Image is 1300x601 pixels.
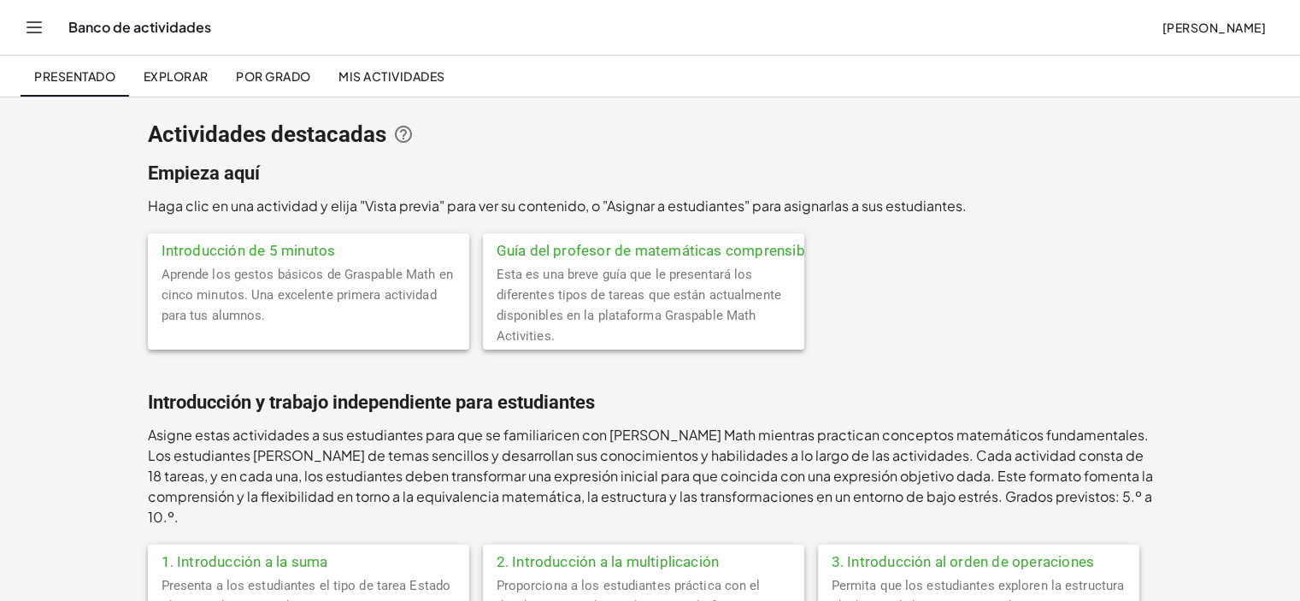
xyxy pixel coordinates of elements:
button: [PERSON_NAME] [1148,12,1279,43]
font: Explorar [144,68,209,84]
font: Introducción de 5 minutos [162,242,336,259]
button: Cambiar navegación [21,14,48,41]
font: Actividades destacadas [148,121,386,147]
font: 3. Introducción al orden de operaciones [832,553,1094,570]
font: [PERSON_NAME] [1162,20,1266,35]
font: 2. Introducción a la multiplicación [497,553,720,570]
font: Por grado [236,68,310,84]
font: Mis actividades [338,68,444,84]
font: Asigne estas actividades a sus estudiantes para que se familiaricen con [PERSON_NAME] Math mientr... [148,426,1153,526]
font: Aprende los gestos básicos de Graspable Math en cinco minutos. Una excelente primera actividad pa... [162,267,453,323]
font: Introducción y trabajo independiente para estudiantes [148,392,596,413]
font: 1. Introducción a la suma [162,553,328,570]
font: Haga clic en una actividad y elija "Vista previa" para ver su contenido, o "Asignar a estudiantes... [148,197,967,215]
font: Empieza aquí [148,162,260,184]
font: Presentado [34,68,115,84]
font: Guía del profesor de matemáticas comprensibles [497,242,825,259]
font: Esta es una breve guía que le presentará los diferentes tipos de tareas que están actualmente dis... [497,267,781,344]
